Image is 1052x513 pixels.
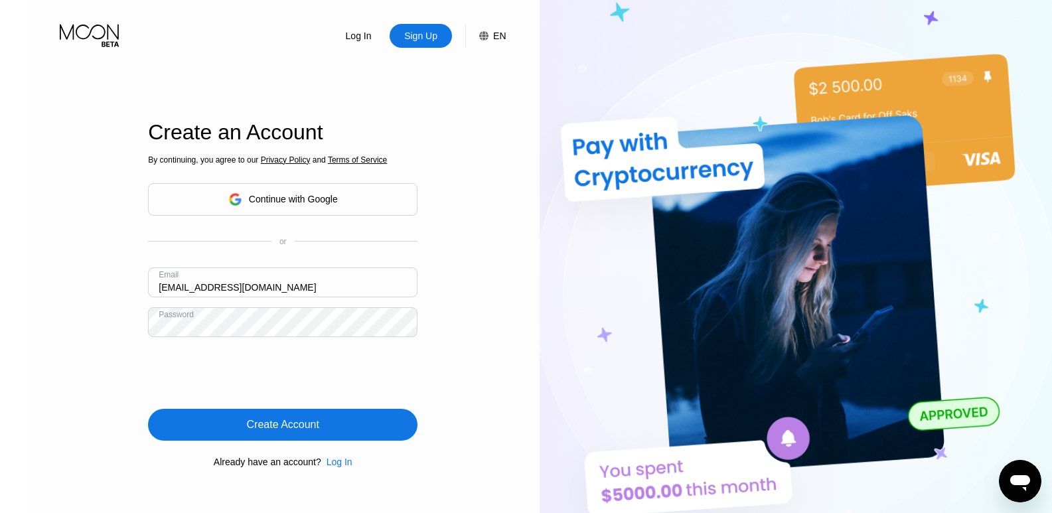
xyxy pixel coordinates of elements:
[148,183,417,216] div: Continue with Google
[148,347,350,399] iframe: reCAPTCHA
[465,24,506,48] div: EN
[321,457,352,467] div: Log In
[403,29,439,42] div: Sign Up
[249,194,338,204] div: Continue with Google
[390,24,452,48] div: Sign Up
[261,155,311,165] span: Privacy Policy
[159,310,194,319] div: Password
[327,24,390,48] div: Log In
[493,31,506,41] div: EN
[328,155,387,165] span: Terms of Service
[148,120,417,145] div: Create an Account
[148,409,417,441] div: Create Account
[327,457,352,467] div: Log In
[148,155,417,165] div: By continuing, you agree to our
[999,460,1041,502] iframe: Button to launch messaging window
[159,270,179,279] div: Email
[279,237,287,246] div: or
[247,418,319,431] div: Create Account
[214,457,321,467] div: Already have an account?
[344,29,373,42] div: Log In
[310,155,328,165] span: and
